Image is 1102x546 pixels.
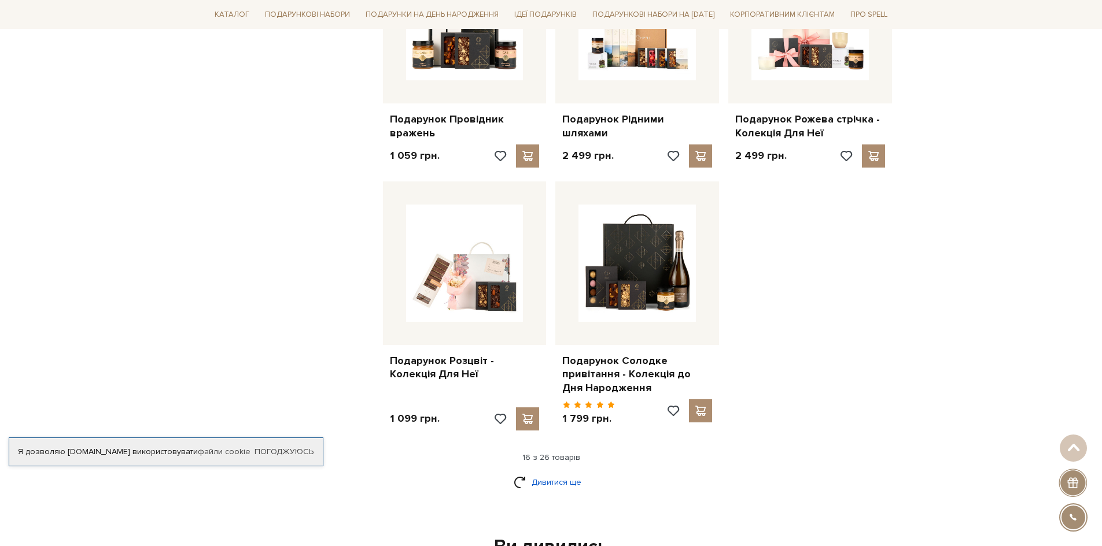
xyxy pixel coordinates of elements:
[255,447,314,457] a: Погоджуюсь
[562,113,712,140] a: Подарунок Рідними шляхами
[562,149,614,162] p: 2 499 грн.
[361,6,503,24] a: Подарунки на День народження
[390,113,540,140] a: Подарунок Провідник вражень
[260,6,355,24] a: Подарункові набори
[390,412,440,425] p: 1 099 грн.
[205,452,897,463] div: 16 з 26 товарів
[735,149,787,162] p: 2 499 грн.
[9,447,323,457] div: Я дозволяю [DOMAIN_NAME] використовувати
[735,113,885,140] a: Подарунок Рожева стрічка - Колекція Для Неї
[725,5,839,24] a: Корпоративним клієнтам
[198,447,250,456] a: файли cookie
[210,6,254,24] a: Каталог
[390,354,540,381] a: Подарунок Розцвіт - Колекція Для Неї
[562,412,615,425] p: 1 799 грн.
[390,149,440,162] p: 1 059 грн.
[510,6,581,24] a: Ідеї подарунків
[588,5,719,24] a: Подарункові набори на [DATE]
[846,6,892,24] a: Про Spell
[562,354,712,395] a: Подарунок Солодке привітання - Колекція до Дня Народження
[514,472,589,492] a: Дивитися ще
